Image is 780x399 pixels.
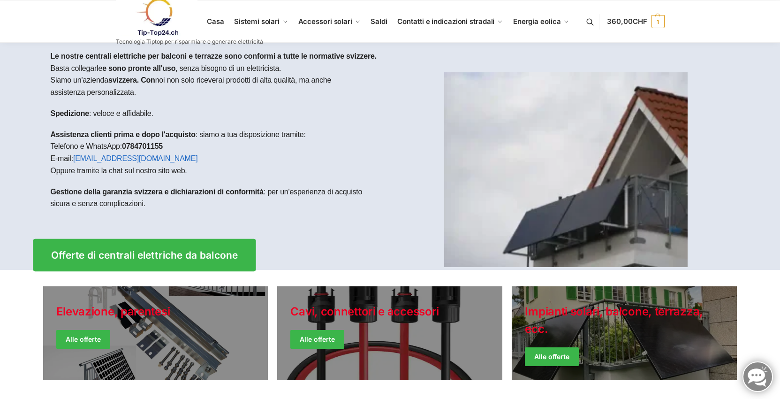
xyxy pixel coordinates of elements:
[175,64,281,72] font: , senza bisogno di un elettricista.
[607,8,664,36] a: 360,00CHF 1
[51,167,187,175] font: Oppure tramite la chat sul nostro sito web.
[196,130,306,138] font: : siamo a tua disposizione tramite:
[51,130,196,138] font: Assistenza clienti prima e dopo l'acquisto
[43,286,268,380] a: Stile festivo
[512,286,737,380] a: Giacche invernali
[51,76,332,96] font: noi non solo riceverai prodotti di alta qualità, ma anche assistenza personalizzata.
[51,109,89,117] font: Spedizione
[89,109,153,117] font: : veloce e affidabile.
[108,76,155,84] font: svizzera. Con
[51,76,109,84] font: Siamo un'azienda
[444,72,688,267] img: Casa 1
[51,154,73,162] font: E-mail:
[397,17,494,26] font: Contatti e indicazioni stradali
[367,0,391,43] a: Saldi
[509,0,573,43] a: Energia eolica
[607,17,632,26] font: 360,00
[102,64,175,72] font: e sono pronte all'uso
[73,154,198,162] a: [EMAIL_ADDRESS][DOMAIN_NAME]
[51,249,237,261] font: Offerte di centrali elettriche da balcone
[294,0,364,43] a: Accessori solari
[51,142,122,150] font: Telefono e WhatsApp:
[122,142,163,150] font: 0784701155
[33,239,256,271] a: Offerte di centrali elettriche da balcone
[277,286,502,380] a: Stile festivo
[298,17,352,26] font: Accessori solari
[513,17,561,26] font: Energia eolica
[51,188,264,196] font: Gestione della garanzia svizzera e dichiarazioni di conformità
[633,17,647,26] font: CHF
[394,0,507,43] a: Contatti e indicazioni stradali
[51,52,377,60] font: Le nostre centrali elettriche per balconi e terrazze sono conformi a tutte le normative svizzere.
[371,17,387,26] font: Saldi
[116,38,263,45] font: Tecnologia Tiptop per risparmiare e generare elettricità
[51,64,103,72] font: Basta collegarle
[657,18,659,25] font: 1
